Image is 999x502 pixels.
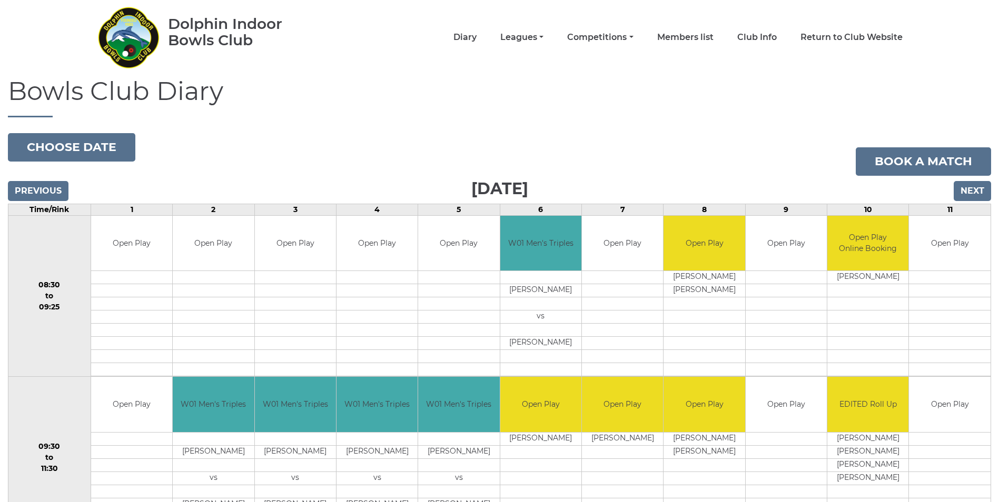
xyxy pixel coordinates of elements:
[336,204,418,215] td: 4
[173,445,254,458] td: [PERSON_NAME]
[8,215,91,377] td: 08:30 to 09:25
[827,445,908,458] td: [PERSON_NAME]
[173,216,254,271] td: Open Play
[567,32,633,43] a: Competitions
[582,377,663,432] td: Open Play
[91,204,172,215] td: 1
[91,216,172,271] td: Open Play
[418,204,500,215] td: 5
[337,471,418,485] td: vs
[173,204,254,215] td: 2
[746,377,827,432] td: Open Play
[664,377,745,432] td: Open Play
[827,271,908,284] td: [PERSON_NAME]
[909,204,991,215] td: 11
[500,216,581,271] td: W01 Men's Triples
[418,471,499,485] td: vs
[664,216,745,271] td: Open Play
[745,204,827,215] td: 9
[500,284,581,297] td: [PERSON_NAME]
[856,147,991,176] a: Book a match
[418,216,499,271] td: Open Play
[97,1,160,74] img: Dolphin Indoor Bowls Club
[657,32,714,43] a: Members list
[255,377,336,432] td: W01 Men's Triples
[8,77,991,117] h1: Bowls Club Diary
[664,445,745,458] td: [PERSON_NAME]
[954,181,991,201] input: Next
[8,204,91,215] td: Time/Rink
[737,32,777,43] a: Club Info
[500,337,581,350] td: [PERSON_NAME]
[255,216,336,271] td: Open Play
[337,216,418,271] td: Open Play
[582,432,663,445] td: [PERSON_NAME]
[418,377,499,432] td: W01 Men's Triples
[500,377,581,432] td: Open Play
[255,471,336,485] td: vs
[91,377,172,432] td: Open Play
[827,204,909,215] td: 10
[173,377,254,432] td: W01 Men's Triples
[500,204,581,215] td: 6
[827,471,908,485] td: [PERSON_NAME]
[8,133,135,162] button: Choose date
[168,16,316,48] div: Dolphin Indoor Bowls Club
[255,445,336,458] td: [PERSON_NAME]
[337,445,418,458] td: [PERSON_NAME]
[500,432,581,445] td: [PERSON_NAME]
[746,216,827,271] td: Open Play
[827,432,908,445] td: [PERSON_NAME]
[909,377,991,432] td: Open Play
[582,216,663,271] td: Open Play
[827,377,908,432] td: EDITED Roll Up
[173,471,254,485] td: vs
[500,310,581,324] td: vs
[8,181,68,201] input: Previous
[418,445,499,458] td: [PERSON_NAME]
[453,32,477,43] a: Diary
[909,216,991,271] td: Open Play
[664,204,745,215] td: 8
[582,204,664,215] td: 7
[827,458,908,471] td: [PERSON_NAME]
[664,271,745,284] td: [PERSON_NAME]
[664,432,745,445] td: [PERSON_NAME]
[337,377,418,432] td: W01 Men's Triples
[664,284,745,297] td: [PERSON_NAME]
[800,32,903,43] a: Return to Club Website
[254,204,336,215] td: 3
[500,32,543,43] a: Leagues
[827,216,908,271] td: Open Play Online Booking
